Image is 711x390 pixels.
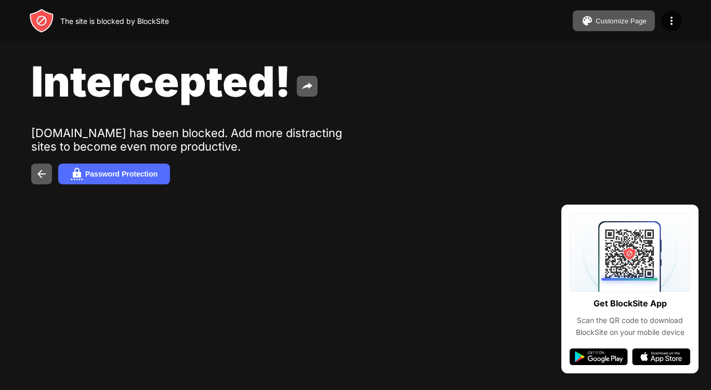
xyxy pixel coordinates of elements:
button: Password Protection [58,164,170,184]
img: menu-icon.svg [665,15,678,27]
div: Password Protection [85,170,157,178]
img: app-store.svg [632,348,690,365]
img: back.svg [35,168,48,180]
div: Get BlockSite App [594,296,667,311]
img: share.svg [301,80,313,92]
img: header-logo.svg [29,8,54,33]
img: qrcode.svg [570,213,690,292]
div: Scan the QR code to download BlockSite on your mobile device [570,315,690,338]
div: Customize Page [596,17,647,25]
img: pallet.svg [581,15,594,27]
div: The site is blocked by BlockSite [60,17,169,25]
span: Intercepted! [31,56,291,106]
img: google-play.svg [570,348,628,365]
img: password.svg [71,168,83,180]
button: Customize Page [573,10,655,31]
div: [DOMAIN_NAME] has been blocked. Add more distracting sites to become even more productive. [31,126,352,153]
